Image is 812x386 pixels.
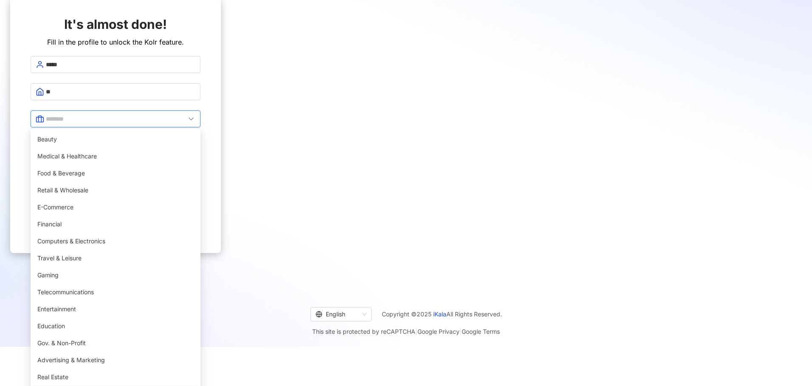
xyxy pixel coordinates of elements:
span: E-Commerce [37,203,194,212]
span: Advertising & Marketing [37,355,194,365]
span: | [415,328,417,335]
span: Medical & Healthcare [37,152,194,161]
span: Education [37,321,194,331]
span: | [460,328,462,335]
span: Real Estate [37,372,194,382]
span: Gaming [37,270,194,280]
span: Fill in the profile to unlock the Kolr feature. [47,38,184,46]
span: Computers & Electronics [37,237,194,246]
span: Copyright © 2025 All Rights Reserved. [382,309,502,319]
span: Retail & Wholesale [37,186,194,195]
span: This site is protected by reCAPTCHA [312,327,500,337]
span: Food & Beverage [37,169,194,178]
a: Google Privacy [417,328,460,335]
span: Travel & Leisure [37,254,194,263]
a: iKala [433,310,446,318]
span: It's almost done! [64,17,167,32]
a: Google Terms [462,328,500,335]
span: Beauty [37,135,194,144]
span: Gov. & Non-Profit [37,338,194,348]
span: Entertainment [37,304,194,314]
span: Financial [37,220,194,229]
div: English [316,307,359,321]
span: Telecommunications [37,287,194,297]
